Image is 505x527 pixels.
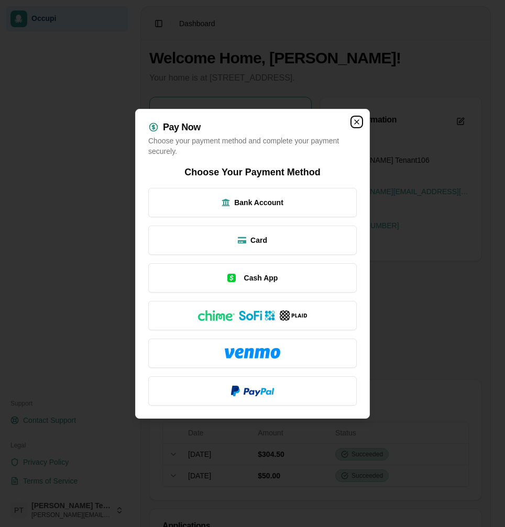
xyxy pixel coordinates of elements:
[280,310,307,321] img: Plaid logo
[184,165,320,180] h2: Choose Your Payment Method
[244,273,278,283] span: Cash App
[163,122,201,132] h2: Pay Now
[148,226,357,255] button: Card
[239,310,276,321] img: SoFi logo
[198,310,235,321] img: Chime logo
[148,263,357,293] button: Cash App
[148,136,357,156] p: Choose your payment method and complete your payment securely.
[231,386,274,396] img: PayPal logo
[225,348,280,358] img: Venmo logo
[148,188,357,217] button: Bank Account
[234,197,283,208] span: Bank Account
[250,235,267,245] span: Card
